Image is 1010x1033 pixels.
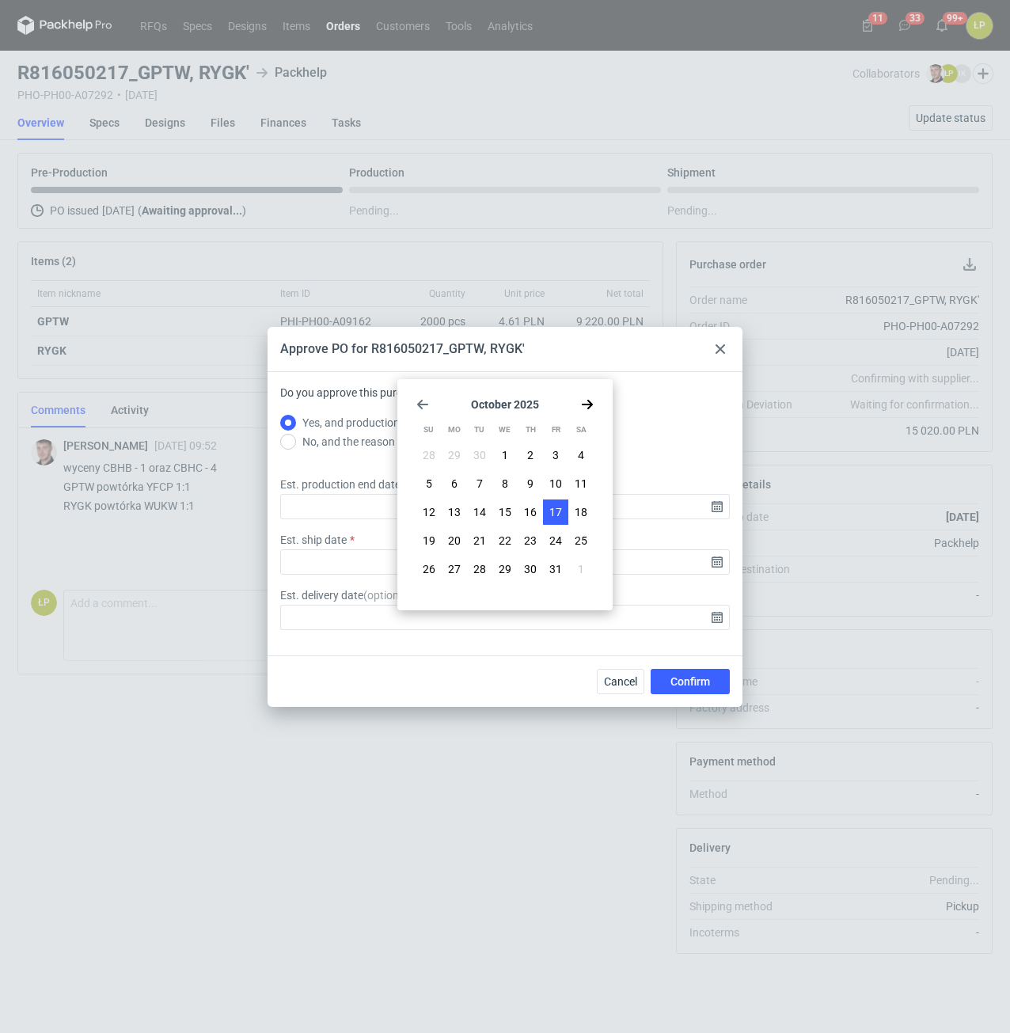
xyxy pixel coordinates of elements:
[492,499,518,525] button: Wed Oct 15 2025
[467,556,492,582] button: Tue Oct 28 2025
[423,533,435,549] span: 19
[568,556,594,582] button: Sat Nov 01 2025
[549,504,562,520] span: 17
[549,561,562,577] span: 31
[492,556,518,582] button: Wed Oct 29 2025
[423,447,435,463] span: 28
[569,417,594,442] div: Sa
[473,447,486,463] span: 30
[518,417,543,442] div: Th
[499,533,511,549] span: 22
[416,471,442,496] button: Sun Oct 05 2025
[280,340,525,358] div: Approve PO for R816050217_GPTW, RYGK'
[568,499,594,525] button: Sat Oct 18 2025
[416,556,442,582] button: Sun Oct 26 2025
[423,561,435,577] span: 26
[416,442,442,468] button: Sun Sep 28 2025
[416,398,594,411] section: October 2025
[604,676,637,687] span: Cancel
[502,476,508,492] span: 8
[442,417,466,442] div: Mo
[575,504,587,520] span: 18
[467,528,492,553] button: Tue Oct 21 2025
[492,417,517,442] div: We
[442,442,467,468] button: Mon Sep 29 2025
[442,556,467,582] button: Mon Oct 27 2025
[568,528,594,553] button: Sat Oct 25 2025
[423,504,435,520] span: 12
[518,471,543,496] button: Thu Oct 09 2025
[549,476,562,492] span: 10
[416,528,442,553] button: Sun Oct 19 2025
[544,417,568,442] div: Fr
[442,499,467,525] button: Mon Oct 13 2025
[568,442,594,468] button: Sat Oct 04 2025
[499,504,511,520] span: 15
[448,561,461,577] span: 27
[549,533,562,549] span: 24
[416,499,442,525] button: Sun Oct 12 2025
[524,533,537,549] span: 23
[473,533,486,549] span: 21
[518,528,543,553] button: Thu Oct 23 2025
[492,471,518,496] button: Wed Oct 08 2025
[524,504,537,520] span: 16
[467,499,492,525] button: Tue Oct 14 2025
[518,556,543,582] button: Thu Oct 30 2025
[448,504,461,520] span: 13
[363,589,412,602] span: ( optional )
[451,476,458,492] span: 6
[473,504,486,520] span: 14
[492,442,518,468] button: Wed Oct 01 2025
[280,477,401,492] label: Est. production end date
[527,476,533,492] span: 9
[527,447,533,463] span: 2
[568,471,594,496] button: Sat Oct 11 2025
[543,528,568,553] button: Fri Oct 24 2025
[524,561,537,577] span: 30
[416,398,429,411] svg: Go back 1 month
[426,476,432,492] span: 5
[575,476,587,492] span: 11
[280,587,412,603] label: Est. delivery date
[543,556,568,582] button: Fri Oct 31 2025
[448,533,461,549] span: 20
[552,447,559,463] span: 3
[518,442,543,468] button: Thu Oct 02 2025
[477,476,483,492] span: 7
[467,471,492,496] button: Tue Oct 07 2025
[502,447,508,463] span: 1
[499,561,511,577] span: 29
[467,417,492,442] div: Tu
[518,499,543,525] button: Thu Oct 16 2025
[575,533,587,549] span: 25
[581,398,594,411] svg: Go forward 1 month
[578,561,584,577] span: 1
[473,561,486,577] span: 28
[670,676,710,687] span: Confirm
[597,669,644,694] button: Cancel
[280,385,460,413] label: Do you approve this purchase order?
[416,417,441,442] div: Su
[467,442,492,468] button: Tue Sep 30 2025
[578,447,584,463] span: 4
[492,528,518,553] button: Wed Oct 22 2025
[543,442,568,468] button: Fri Oct 03 2025
[651,669,730,694] button: Confirm
[280,532,347,548] label: Est. ship date
[543,499,568,525] button: Fri Oct 17 2025
[448,447,461,463] span: 29
[543,471,568,496] button: Fri Oct 10 2025
[442,471,467,496] button: Mon Oct 06 2025
[442,528,467,553] button: Mon Oct 20 2025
